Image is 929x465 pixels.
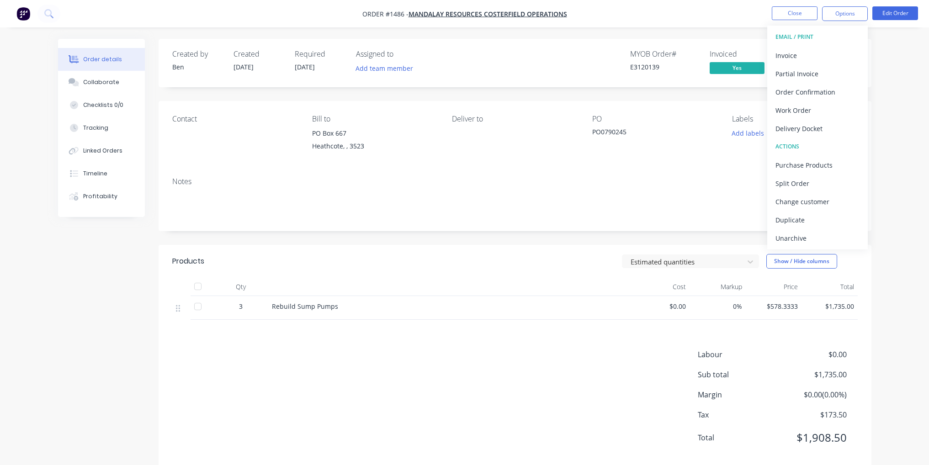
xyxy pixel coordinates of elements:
[272,302,338,311] span: Rebuild Sump Pumps
[172,256,204,267] div: Products
[630,62,699,72] div: E3120139
[872,6,918,20] button: Edit Order
[58,139,145,162] button: Linked Orders
[802,278,858,296] div: Total
[772,6,818,20] button: Close
[766,254,837,269] button: Show / Hide columns
[312,115,437,123] div: Bill to
[698,349,779,360] span: Labour
[592,115,717,123] div: PO
[452,115,577,123] div: Deliver to
[775,159,860,172] div: Purchase Products
[295,63,315,71] span: [DATE]
[239,301,243,311] span: 3
[83,78,119,86] div: Collaborate
[58,185,145,208] button: Profitability
[637,301,686,311] span: $0.00
[775,195,860,208] div: Change customer
[690,278,746,296] div: Markup
[630,50,699,58] div: MYOB Order #
[698,409,779,420] span: Tax
[779,389,846,400] span: $0.00 ( 0.00 %)
[83,169,107,178] div: Timeline
[775,85,860,99] div: Order Confirmation
[698,369,779,380] span: Sub total
[409,10,567,18] a: Mandalay Resources Costerfield Operations
[775,67,860,80] div: Partial Invoice
[58,116,145,139] button: Tracking
[775,141,860,153] div: ACTIONS
[356,50,447,58] div: Assigned to
[362,10,409,18] span: Order #1486 -
[58,162,145,185] button: Timeline
[822,6,868,21] button: Options
[172,62,223,72] div: Ben
[592,127,706,140] div: PO0790245
[775,213,860,227] div: Duplicate
[172,177,858,186] div: Notes
[58,48,145,71] button: Order details
[693,301,742,311] span: 0%
[295,50,345,58] div: Required
[775,31,860,43] div: EMAIL / PRINT
[312,140,437,153] div: Heathcote, , 3523
[172,115,297,123] div: Contact
[350,62,418,74] button: Add team member
[83,101,123,109] div: Checklists 0/0
[775,104,860,117] div: Work Order
[779,349,846,360] span: $0.00
[58,71,145,94] button: Collaborate
[805,301,854,311] span: $1,735.00
[779,409,846,420] span: $173.50
[16,7,30,21] img: Factory
[634,278,690,296] div: Cost
[83,147,122,155] div: Linked Orders
[710,50,778,58] div: Invoiced
[775,49,860,62] div: Invoice
[775,177,860,190] div: Split Order
[775,232,860,245] div: Unarchive
[698,432,779,443] span: Total
[746,278,802,296] div: Price
[83,192,117,201] div: Profitability
[775,122,860,135] div: Delivery Docket
[83,55,122,63] div: Order details
[83,124,108,132] div: Tracking
[710,62,764,74] span: Yes
[356,62,418,74] button: Add team member
[779,429,846,446] span: $1,908.50
[172,50,223,58] div: Created by
[749,301,798,311] span: $578.3333
[234,50,284,58] div: Created
[732,115,857,123] div: Labels
[727,127,769,139] button: Add labels
[779,369,846,380] span: $1,735.00
[698,389,779,400] span: Margin
[312,127,437,140] div: PO Box 667
[213,278,268,296] div: Qty
[58,94,145,116] button: Checklists 0/0
[234,63,254,71] span: [DATE]
[312,127,437,156] div: PO Box 667Heathcote, , 3523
